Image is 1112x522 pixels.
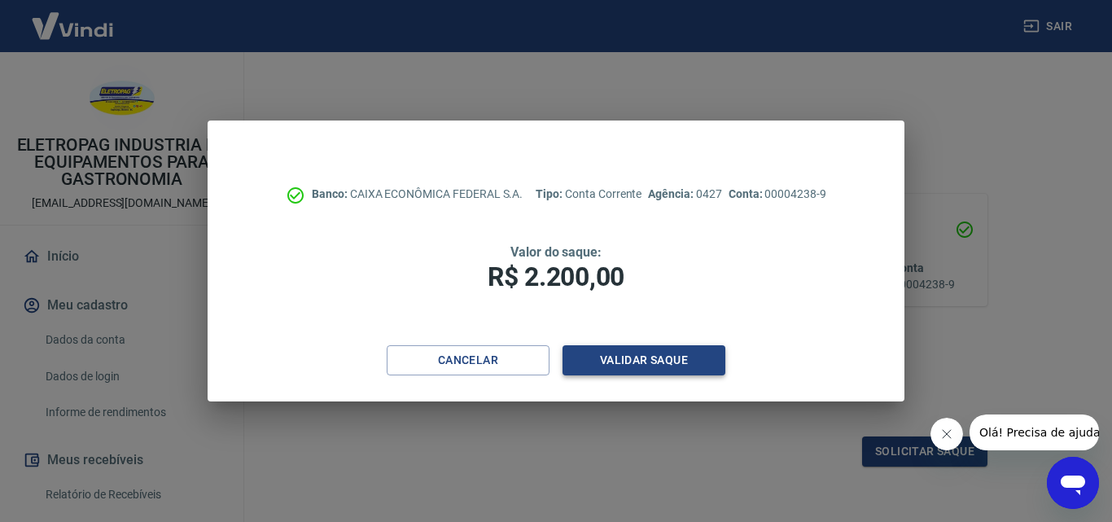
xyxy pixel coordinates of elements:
[1047,457,1099,509] iframe: Botão para abrir a janela de mensagens
[648,186,721,203] p: 0427
[387,345,549,375] button: Cancelar
[510,244,602,260] span: Valor do saque:
[930,418,963,450] iframe: Fechar mensagem
[648,187,696,200] span: Agência:
[312,186,523,203] p: CAIXA ECONÔMICA FEDERAL S.A.
[312,187,350,200] span: Banco:
[729,187,765,200] span: Conta:
[970,415,1099,450] iframe: Mensagem da empresa
[563,345,725,375] button: Validar saque
[536,187,565,200] span: Tipo:
[488,261,624,292] span: R$ 2.200,00
[10,11,137,24] span: Olá! Precisa de ajuda?
[729,186,826,203] p: 00004238-9
[536,186,641,203] p: Conta Corrente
